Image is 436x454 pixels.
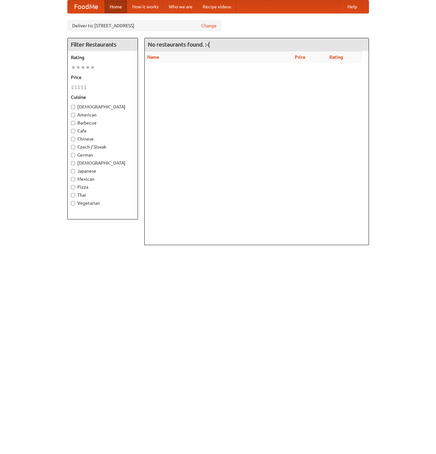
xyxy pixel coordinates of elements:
[71,185,75,189] input: Pizza
[105,0,127,13] a: Home
[71,64,76,71] li: ★
[71,94,134,100] h5: Cuisine
[71,136,134,142] label: Chinese
[127,0,164,13] a: How it works
[85,64,90,71] li: ★
[90,64,95,71] li: ★
[164,0,198,13] a: Who we are
[81,64,85,71] li: ★
[71,128,134,134] label: Cafe
[71,105,75,109] input: [DEMOGRAPHIC_DATA]
[71,168,134,174] label: Japanese
[71,152,134,158] label: German
[147,55,159,60] a: Name
[71,177,75,181] input: Mexican
[71,201,75,205] input: Vegetarian
[71,193,75,197] input: Thai
[71,84,74,91] li: $
[71,129,75,133] input: Cafe
[81,84,84,91] li: $
[68,0,105,13] a: FoodMe
[71,104,134,110] label: [DEMOGRAPHIC_DATA]
[71,137,75,141] input: Chinese
[71,200,134,206] label: Vegetarian
[71,145,75,149] input: Czech / Slovak
[77,84,81,91] li: $
[71,184,134,190] label: Pizza
[74,84,77,91] li: $
[71,192,134,198] label: Thai
[148,41,210,47] ng-pluralize: No restaurants found. :-(
[71,54,134,61] h5: Rating
[342,0,362,13] a: Help
[71,74,134,81] h5: Price
[68,38,138,51] h4: Filter Restaurants
[67,20,221,31] div: Deliver to: [STREET_ADDRESS]
[71,153,75,157] input: German
[71,169,75,173] input: Japanese
[76,64,81,71] li: ★
[71,112,134,118] label: American
[198,0,236,13] a: Recipe videos
[71,121,75,125] input: Barbecue
[71,160,134,166] label: [DEMOGRAPHIC_DATA]
[71,120,134,126] label: Barbecue
[201,22,217,29] a: Change
[71,176,134,182] label: Mexican
[71,161,75,165] input: [DEMOGRAPHIC_DATA]
[295,55,305,60] a: Price
[329,55,343,60] a: Rating
[71,113,75,117] input: American
[71,144,134,150] label: Czech / Slovak
[84,84,87,91] li: $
